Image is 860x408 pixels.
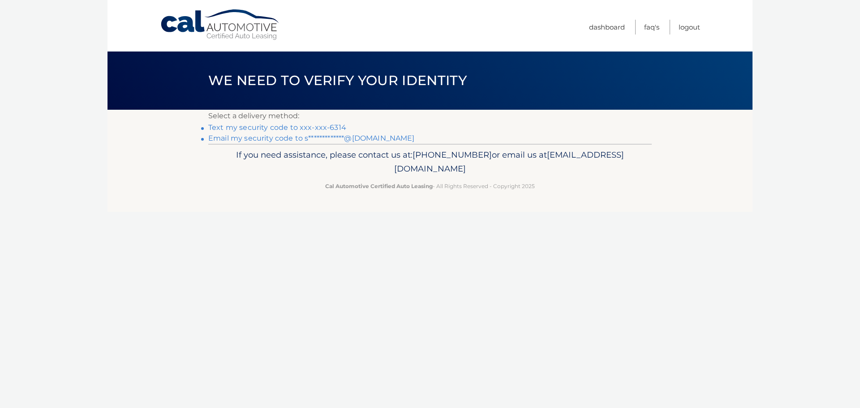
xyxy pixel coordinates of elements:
a: Cal Automotive [160,9,281,41]
a: Dashboard [589,20,625,34]
p: Select a delivery method: [208,110,652,122]
span: [PHONE_NUMBER] [413,150,492,160]
a: Logout [679,20,700,34]
p: If you need assistance, please contact us at: or email us at [214,148,646,176]
a: FAQ's [644,20,659,34]
strong: Cal Automotive Certified Auto Leasing [325,183,433,189]
a: Text my security code to xxx-xxx-6314 [208,123,346,132]
span: We need to verify your identity [208,72,467,89]
p: - All Rights Reserved - Copyright 2025 [214,181,646,191]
